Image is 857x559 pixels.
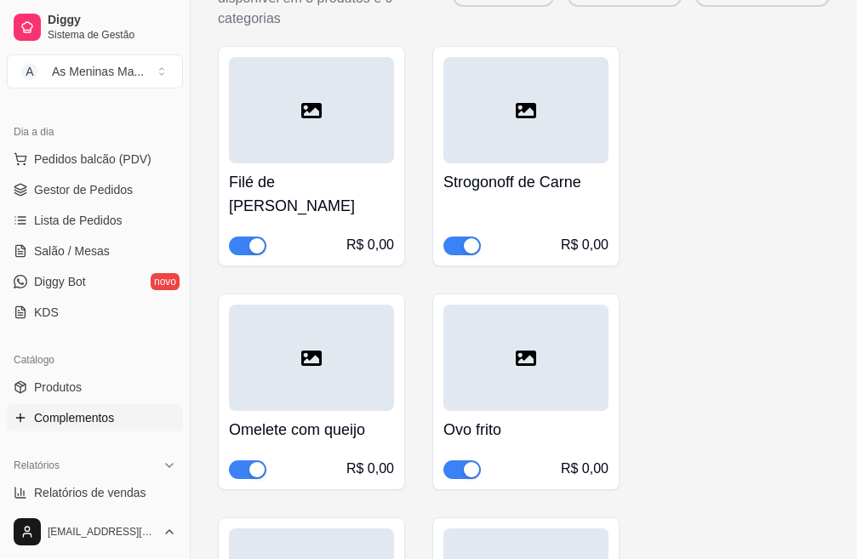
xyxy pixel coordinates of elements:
div: As Meninas Ma ... [52,63,144,80]
a: Relatórios de vendas [7,479,183,506]
h4: Omelete com queijo [229,418,394,442]
span: Pedidos balcão (PDV) [34,151,151,168]
h4: Filé de [PERSON_NAME] [229,170,394,218]
div: R$ 0,00 [561,235,608,255]
span: KDS [34,304,59,321]
a: Complementos [7,404,183,431]
div: R$ 0,00 [346,459,394,479]
h4: Ovo frito [443,418,608,442]
span: [EMAIL_ADDRESS][DOMAIN_NAME] [48,525,156,539]
span: Complementos [34,409,114,426]
a: Produtos [7,374,183,401]
span: Produtos [34,379,82,396]
button: Pedidos balcão (PDV) [7,145,183,173]
a: KDS [7,299,183,326]
span: Relatórios [14,459,60,472]
span: Lista de Pedidos [34,212,123,229]
span: Salão / Mesas [34,242,110,260]
span: Relatórios de vendas [34,484,146,501]
a: Diggy Botnovo [7,268,183,295]
a: DiggySistema de Gestão [7,7,183,48]
span: Diggy [48,13,176,28]
div: Catálogo [7,346,183,374]
a: Salão / Mesas [7,237,183,265]
div: R$ 0,00 [561,459,608,479]
button: Select a team [7,54,183,88]
div: R$ 0,00 [346,235,394,255]
button: [EMAIL_ADDRESS][DOMAIN_NAME] [7,511,183,552]
span: Sistema de Gestão [48,28,176,42]
span: Diggy Bot [34,273,86,290]
a: Lista de Pedidos [7,207,183,234]
span: A [21,63,38,80]
div: Dia a dia [7,118,183,145]
a: Gestor de Pedidos [7,176,183,203]
h4: Strogonoff de Carne [443,170,608,194]
span: Gestor de Pedidos [34,181,133,198]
